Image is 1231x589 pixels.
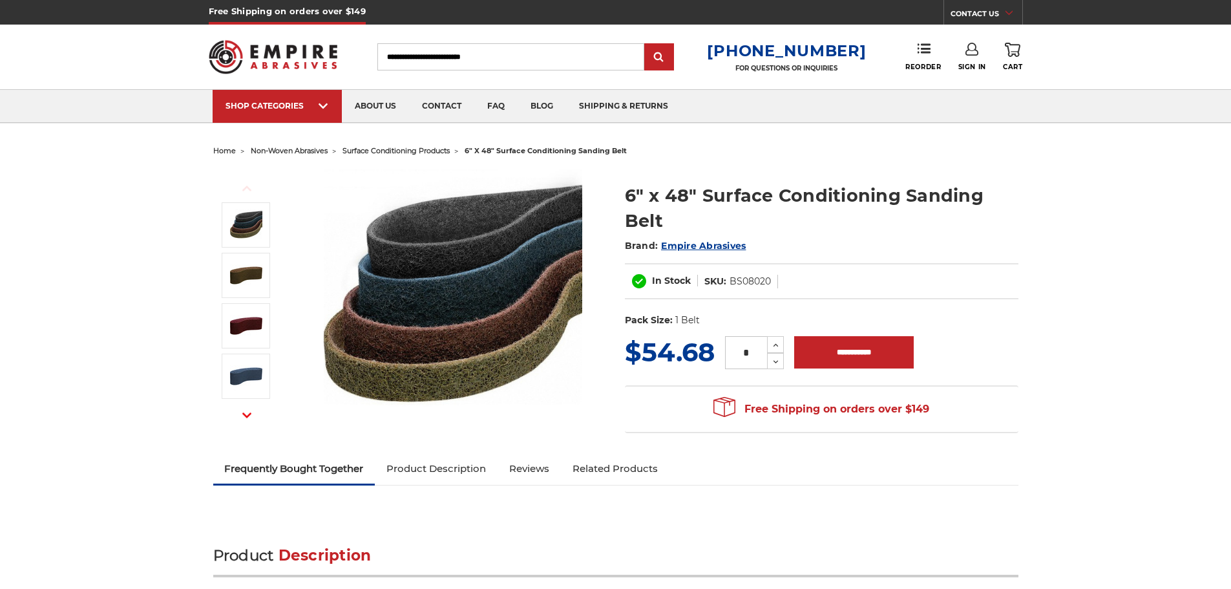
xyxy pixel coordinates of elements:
[209,32,338,82] img: Empire Abrasives
[231,402,262,429] button: Next
[652,275,691,286] span: In Stock
[213,546,274,564] span: Product
[465,146,627,155] span: 6" x 48" surface conditioning sanding belt
[905,43,941,70] a: Reorder
[958,63,986,71] span: Sign In
[213,146,236,155] a: home
[625,336,715,368] span: $54.68
[342,90,409,123] a: about us
[230,259,262,292] img: 6" x 48" Coarse Surface Conditioning Belt
[279,546,372,564] span: Description
[324,169,582,427] img: 6"x48" Surface Conditioning Sanding Belts
[675,314,700,327] dd: 1 Belt
[226,101,329,111] div: SHOP CATEGORIES
[230,209,262,241] img: 6"x48" Surface Conditioning Sanding Belts
[213,455,375,483] a: Frequently Bought Together
[730,275,771,288] dd: BS08020
[498,455,561,483] a: Reviews
[625,314,673,327] dt: Pack Size:
[951,6,1022,25] a: CONTACT US
[342,146,450,155] a: surface conditioning products
[1003,63,1022,71] span: Cart
[707,41,866,60] a: [PHONE_NUMBER]
[905,63,941,71] span: Reorder
[251,146,328,155] a: non-woven abrasives
[566,90,681,123] a: shipping & returns
[474,90,518,123] a: faq
[625,183,1018,233] h1: 6" x 48" Surface Conditioning Sanding Belt
[713,396,929,422] span: Free Shipping on orders over $149
[1003,43,1022,71] a: Cart
[704,275,726,288] dt: SKU:
[625,240,658,252] span: Brand:
[561,455,669,483] a: Related Products
[231,175,262,202] button: Previous
[230,310,262,342] img: 6" x 48" Medium Surface Conditioning Belt
[707,64,866,72] p: FOR QUESTIONS OR INQUIRIES
[230,360,262,392] img: 6" x 48" Fine Surface Conditioning Belt
[518,90,566,123] a: blog
[661,240,746,252] a: Empire Abrasives
[646,45,672,70] input: Submit
[375,455,498,483] a: Product Description
[409,90,474,123] a: contact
